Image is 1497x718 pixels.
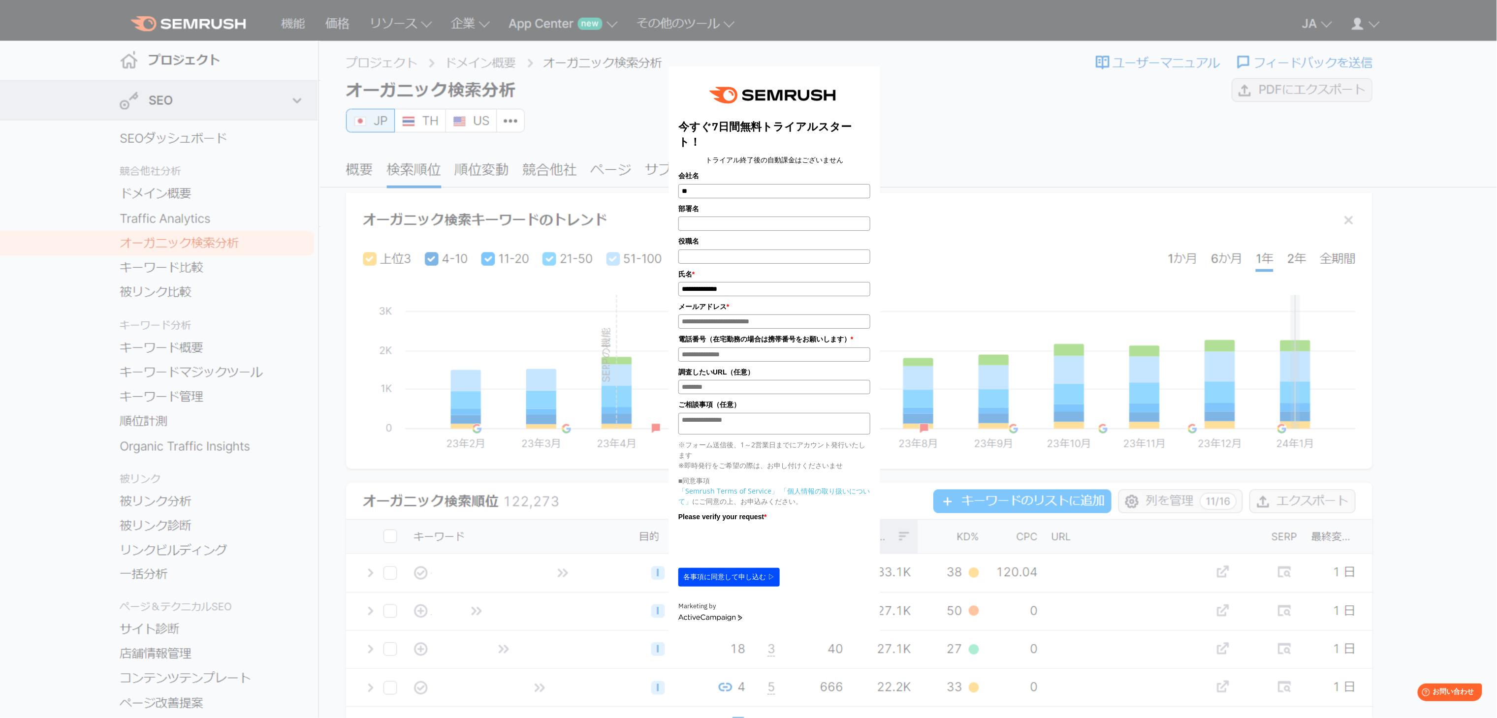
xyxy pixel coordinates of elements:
[678,269,870,280] label: 氏名
[678,475,870,486] p: ■同意事項
[678,155,870,165] center: トライアル終了後の自動課金はございません
[678,119,870,150] title: 今すぐ7日間無料トライアルスタート！
[678,568,780,587] button: 各事項に同意して申し込む ▷
[678,399,870,410] label: ご相談事項（任意）
[678,486,870,506] p: にご同意の上、お申込みください。
[678,334,870,344] label: 電話番号（在宅勤務の場合は携帯番号をお願いします）
[678,170,870,181] label: 会社名
[678,486,778,496] a: 「Semrush Terms of Service」
[678,367,870,377] label: 調査したいURL（任意）
[702,76,846,114] img: e6a379fe-ca9f-484e-8561-e79cf3a04b3f.png
[678,301,870,312] label: メールアドレス
[1409,680,1486,707] iframe: Help widget launcher
[678,511,870,522] label: Please verify your request
[678,439,870,470] p: ※フォーム送信後、1～2営業日までにアカウント発行いたします ※即時発行をご希望の際は、お申し付けくださいませ
[678,601,870,612] div: Marketing by
[678,486,870,506] a: 「個人情報の取り扱いについて」
[678,525,828,563] iframe: reCAPTCHA
[678,203,870,214] label: 部署名
[678,236,870,247] label: 役職名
